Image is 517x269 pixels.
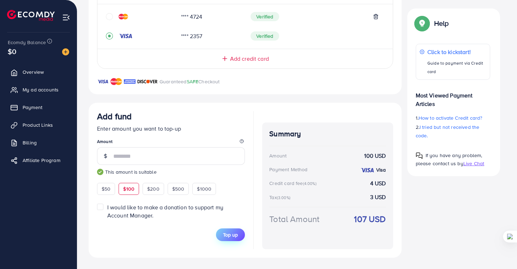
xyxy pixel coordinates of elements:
[370,193,386,201] strong: 3 USD
[269,130,386,138] h4: Summary
[102,185,110,192] span: $50
[8,39,46,46] span: Ecomdy Balance
[354,213,386,225] strong: 107 USD
[107,203,223,219] span: I would like to make a donation to support my Account Manager.
[23,139,37,146] span: Billing
[463,160,484,167] span: Live Chat
[97,169,103,175] img: guide
[110,77,122,86] img: brand
[269,194,293,201] div: Tax
[416,17,428,30] img: Popup guide
[97,111,132,121] h3: Add fund
[106,32,113,40] svg: record circle
[269,213,319,225] div: Total Amount
[187,78,199,85] span: SAFE
[119,33,133,39] img: credit
[487,237,512,264] iframe: Chat
[230,55,269,63] span: Add credit card
[5,100,72,114] a: Payment
[124,77,136,86] img: brand
[172,185,185,192] span: $500
[251,31,279,41] span: Verified
[416,85,491,108] p: Most Viewed Payment Articles
[23,68,44,76] span: Overview
[416,152,423,159] img: Popup guide
[7,10,55,21] img: logo
[360,167,374,173] img: credit
[106,13,113,20] svg: circle
[5,136,72,150] a: Billing
[97,138,245,147] legend: Amount
[5,118,72,132] a: Product Links
[269,152,287,159] div: Amount
[123,185,134,192] span: $100
[277,195,290,201] small: (3.00%)
[97,124,245,133] p: Enter amount you want to top-up
[23,104,42,111] span: Payment
[5,153,72,167] a: Affiliate Program
[147,185,160,192] span: $200
[251,12,279,21] span: Verified
[269,180,319,187] div: Credit card fee
[216,228,245,241] button: Top up
[269,166,307,173] div: Payment Method
[62,13,70,22] img: menu
[5,65,72,79] a: Overview
[97,168,245,175] small: This amount is suitable
[62,48,69,55] img: image
[160,77,220,86] p: Guaranteed Checkout
[416,114,491,122] p: 1.
[119,14,128,19] img: credit
[419,114,482,121] span: How to activate Credit card?
[137,77,158,86] img: brand
[364,152,386,160] strong: 100 USD
[434,19,449,28] p: Help
[8,46,16,56] span: $0
[416,124,480,139] span: I tried but not received the code.
[303,181,317,186] small: (4.00%)
[23,121,53,128] span: Product Links
[23,86,59,93] span: My ad accounts
[5,83,72,97] a: My ad accounts
[416,152,482,167] span: If you have any problem, please contact us by
[223,231,238,238] span: Top up
[370,179,386,187] strong: 4 USD
[416,123,491,140] p: 2.
[427,48,486,56] p: Click to kickstart!
[23,157,60,164] span: Affiliate Program
[197,185,211,192] span: $1000
[376,166,386,173] strong: Visa
[97,77,109,86] img: brand
[427,59,486,76] p: Guide to payment via Credit card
